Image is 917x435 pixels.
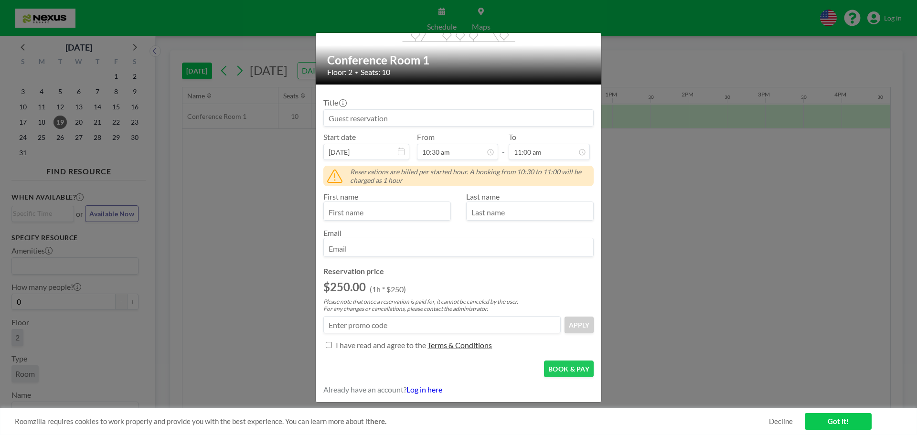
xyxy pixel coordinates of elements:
[466,192,500,201] label: Last name
[417,132,435,142] label: From
[323,280,366,294] h2: $250.00
[324,204,450,220] input: First name
[323,132,356,142] label: Start date
[324,240,593,256] input: Email
[427,340,492,350] p: Terms & Conditions
[361,67,390,77] span: Seats: 10
[565,317,594,333] button: APPLY
[323,228,341,237] label: Email
[406,385,442,394] a: Log in here
[324,317,560,333] input: Enter promo code
[370,417,386,425] a: here.
[324,110,593,126] input: Guest reservation
[323,298,594,312] p: Please note that once a reservation is paid for, it cannot be canceled by the user. For any chang...
[467,204,593,220] input: Last name
[769,417,793,426] a: Decline
[327,53,591,67] h2: Conference Room 1
[336,340,426,350] p: I have read and agree to the
[323,266,594,276] h4: Reservation price
[544,361,594,377] button: BOOK & PAY
[509,132,516,142] label: To
[355,69,358,76] span: •
[502,136,505,157] span: -
[805,413,872,430] a: Got it!
[15,417,769,426] span: Roomzilla requires cookies to work properly and provide you with the best experience. You can lea...
[323,98,346,107] label: Title
[327,67,352,77] span: Floor: 2
[370,285,406,294] p: (1h * $250)
[323,192,358,201] label: First name
[350,168,590,184] span: Reservations are billed per started hour. A booking from 10:30 to 11:00 will be charged as 1 hour
[323,385,406,394] span: Already have an account?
